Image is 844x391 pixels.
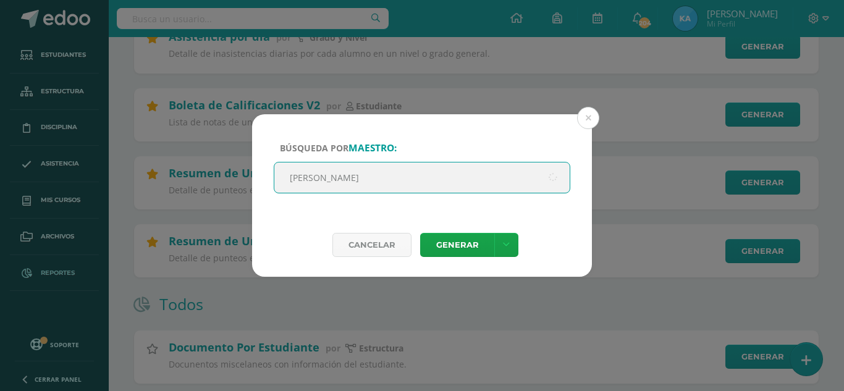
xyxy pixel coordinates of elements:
[332,233,411,257] div: Cancelar
[420,233,494,257] a: Generar
[348,141,397,154] strong: maestro:
[274,162,570,193] input: ej. Nicholas Alekzander, etc.
[280,142,397,154] span: Búsqueda por
[577,107,599,129] button: Close (Esc)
